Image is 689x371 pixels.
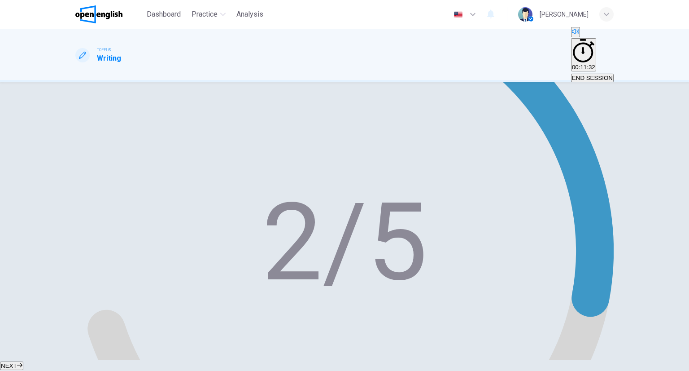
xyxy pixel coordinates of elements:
[188,6,229,22] button: Practice
[540,9,589,20] div: [PERSON_NAME]
[143,6,184,22] button: Dashboard
[518,7,532,22] img: Profile picture
[571,38,596,71] button: 00:11:32
[97,47,111,53] span: TOEFL®
[1,362,17,369] span: NEXT
[97,53,121,64] h1: Writing
[571,27,614,38] div: Mute
[572,64,595,71] span: 00:11:32
[75,5,143,23] a: OpenEnglish logo
[75,5,122,23] img: OpenEnglish logo
[572,75,613,81] span: END SESSION
[236,9,263,20] span: Analysis
[571,74,614,82] button: END SESSION
[262,179,427,306] text: 2/5
[192,9,218,20] span: Practice
[233,6,267,22] button: Analysis
[453,11,464,18] img: en
[147,9,181,20] span: Dashboard
[571,38,614,72] div: Hide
